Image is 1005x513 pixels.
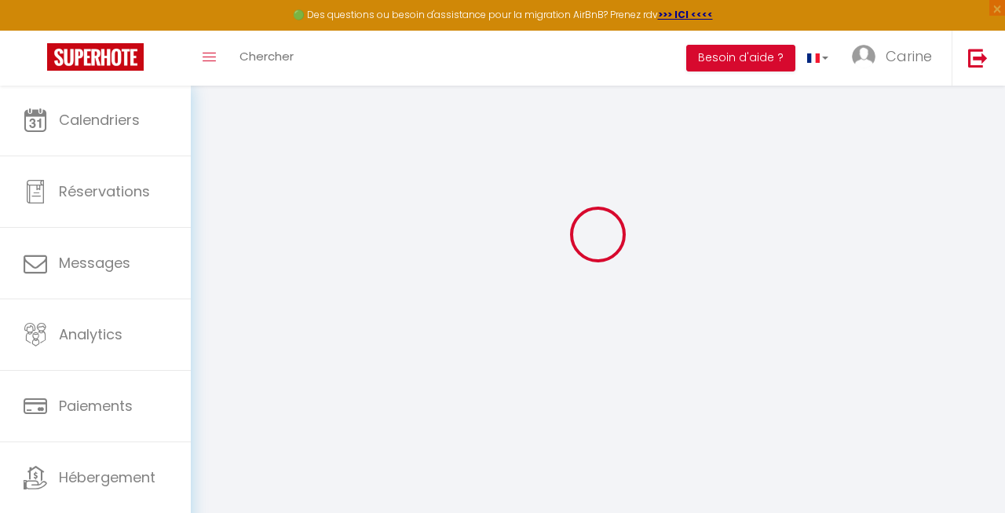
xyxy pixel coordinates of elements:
span: Calendriers [59,110,140,130]
span: Hébergement [59,467,155,487]
span: Messages [59,253,130,273]
span: Réservations [59,181,150,201]
span: Chercher [239,48,294,64]
span: Analytics [59,324,122,344]
a: ... Carine [840,31,952,86]
span: Paiements [59,396,133,416]
a: >>> ICI <<<< [658,8,713,21]
button: Besoin d'aide ? [686,45,795,71]
img: logout [968,48,988,68]
span: Carine [886,46,932,66]
a: Chercher [228,31,305,86]
img: ... [852,45,875,68]
img: Super Booking [47,43,144,71]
